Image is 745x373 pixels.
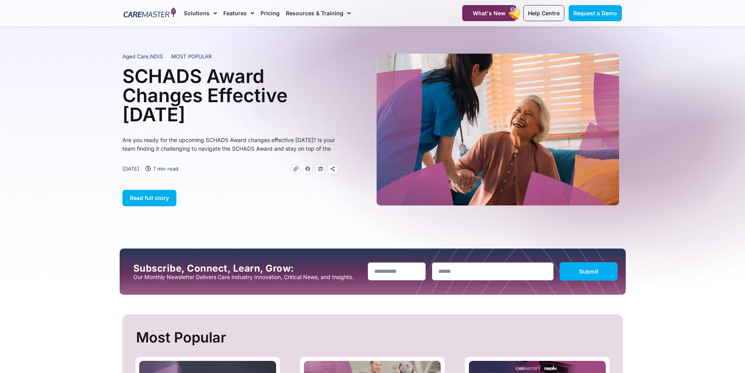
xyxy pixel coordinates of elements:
[150,53,163,59] span: NDIS
[122,166,139,172] time: [DATE]
[560,262,618,281] button: Submit
[122,53,149,59] span: Aged Care
[523,5,564,21] a: Help Centre
[136,326,611,349] h2: Most Popular
[133,274,362,280] p: Our Monthly Newsletter Delivers Care Industry Innovation, Critical News, and Insights.
[124,7,176,19] img: CareMaster Logo
[130,195,169,201] span: Read full story
[573,10,617,16] span: Request a Demo
[133,263,362,274] h2: Subscribe, Connect, Learn, Grow:
[122,190,176,206] a: Read full story
[377,54,619,205] img: A heartwarming moment where a support worker in a blue uniform, with a stethoscope draped over he...
[462,5,516,21] a: What's New
[528,10,560,16] span: Help Centre
[122,67,337,124] h1: SCHADS Award Changes Effective [DATE]
[368,262,618,285] form: New Form
[569,5,622,21] a: Request a Demo
[171,53,212,61] span: MOST POPULAR
[122,136,337,153] p: Are you ready for the upcoming SCHADS Award changes effective [DATE]? Is your team finding it cha...
[579,268,598,275] span: Submit
[473,10,506,16] span: What's New
[122,53,163,59] span: ,
[151,164,178,173] span: 7 min read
